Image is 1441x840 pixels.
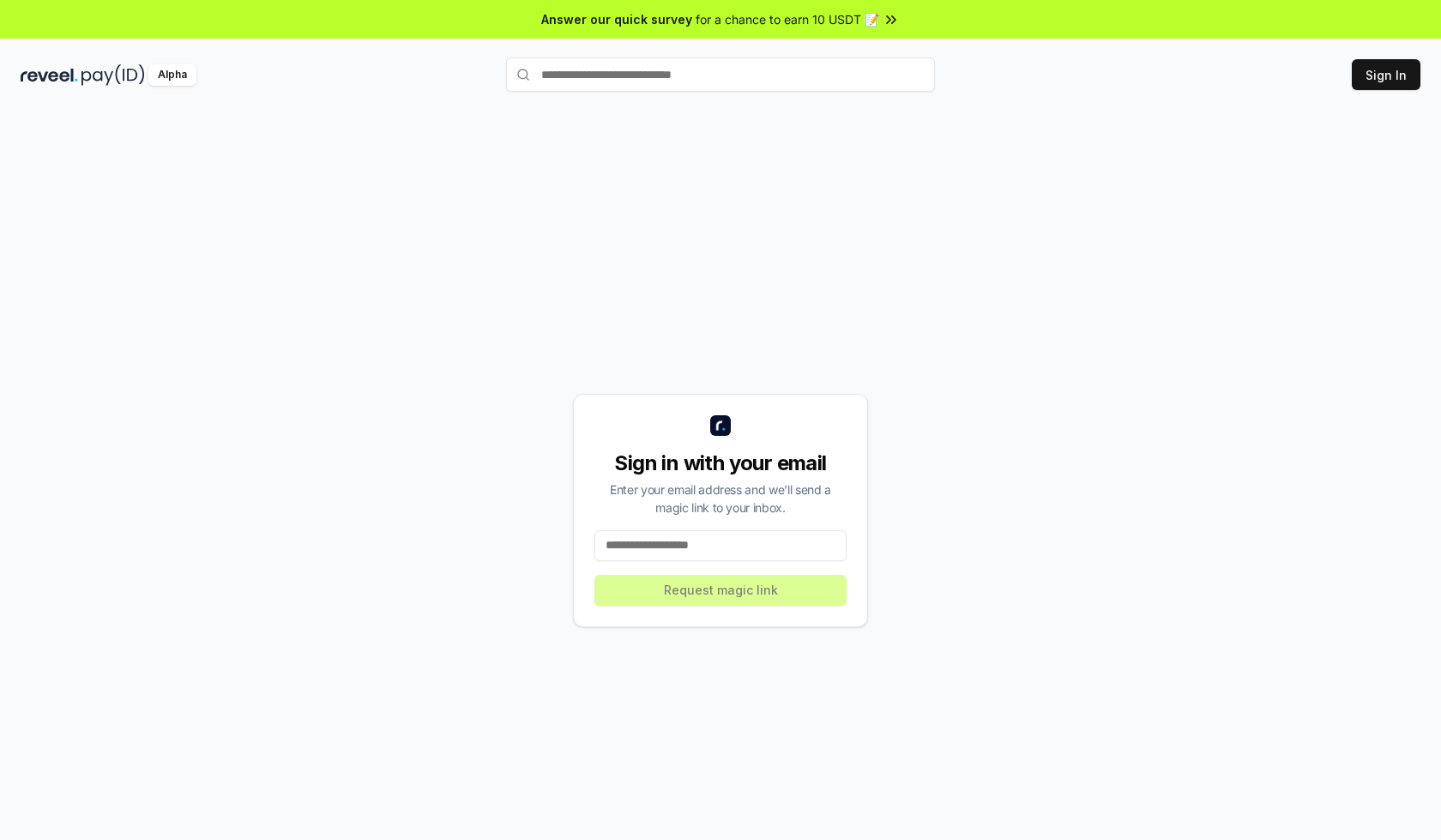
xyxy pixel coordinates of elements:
[696,10,879,28] span: for a chance to earn 10 USDT 📝
[541,10,692,28] span: Answer our quick survey
[710,415,731,436] img: logo_small
[21,64,78,86] img: reveel_dark
[81,64,145,86] img: pay_id
[1352,59,1420,90] button: Sign In
[594,450,847,477] div: Sign in with your email
[594,480,847,517] div: Enter your email address and we’ll send a magic link to your inbox.
[148,64,196,86] div: Alpha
